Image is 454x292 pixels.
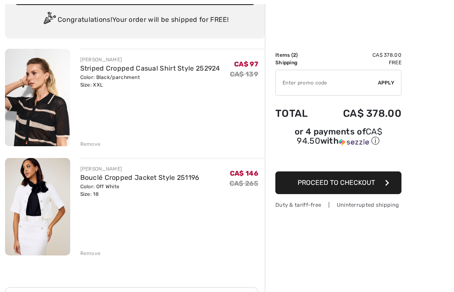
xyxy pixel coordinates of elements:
iframe: PayPal-paypal [275,150,401,168]
s: CA$ 139 [230,70,258,78]
td: Free [320,59,401,66]
div: Congratulations! Your order will be shipped for FREE! [15,12,255,29]
div: Color: Black/parchment Size: XXL [80,74,220,89]
div: [PERSON_NAME] [80,56,220,63]
span: CA$ 97 [234,60,258,68]
div: Remove [80,140,101,148]
td: Shipping [275,59,320,66]
span: Apply [378,79,395,87]
td: CA$ 378.00 [320,99,401,128]
td: Items ( ) [275,51,320,59]
span: CA$ 94.50 [297,126,382,146]
div: or 4 payments of with [275,128,401,147]
div: [PERSON_NAME] [80,165,200,173]
s: CA$ 265 [230,179,258,187]
a: Bouclé Cropped Jacket Style 251196 [80,174,200,182]
img: Bouclé Cropped Jacket Style 251196 [5,158,70,255]
span: CA$ 146 [230,169,258,177]
td: CA$ 378.00 [320,51,401,59]
button: Proceed to Checkout [275,171,401,194]
input: Promo code [276,70,378,95]
span: Proceed to Checkout [298,179,375,187]
div: Remove [80,250,101,257]
img: Striped Cropped Casual Shirt Style 252924 [5,49,70,146]
span: 2 [293,52,296,58]
div: or 4 payments ofCA$ 94.50withSezzle Click to learn more about Sezzle [275,128,401,150]
div: Color: Off White Size: 18 [80,183,200,198]
a: Striped Cropped Casual Shirt Style 252924 [80,64,220,72]
td: Total [275,99,320,128]
img: Sezzle [339,138,369,146]
img: Congratulation2.svg [41,12,58,29]
div: Duty & tariff-free | Uninterrupted shipping [275,201,401,209]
